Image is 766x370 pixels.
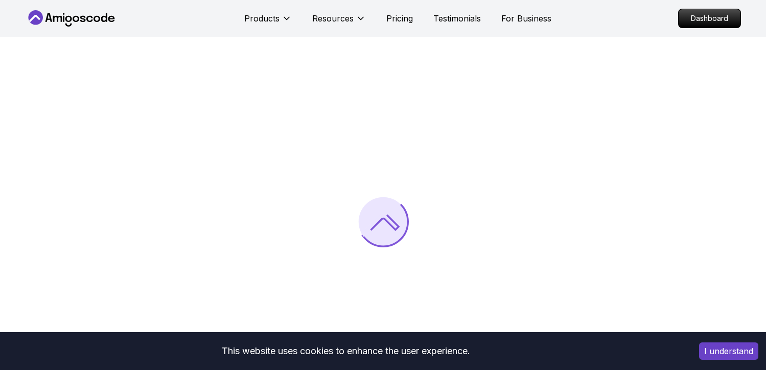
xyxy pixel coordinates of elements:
[244,12,280,25] p: Products
[312,12,366,33] button: Resources
[244,12,292,33] button: Products
[433,12,481,25] a: Testimonials
[8,340,684,362] div: This website uses cookies to enhance the user experience.
[699,342,758,360] button: Accept cookies
[312,12,354,25] p: Resources
[678,9,741,28] a: Dashboard
[501,12,551,25] a: For Business
[386,12,413,25] a: Pricing
[679,9,740,28] p: Dashboard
